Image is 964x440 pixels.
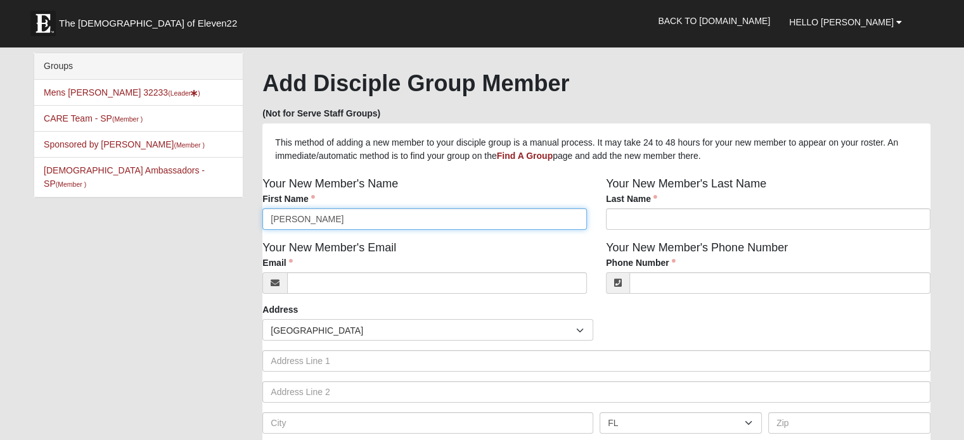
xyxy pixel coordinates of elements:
small: (Member ) [174,141,204,149]
div: Groups [34,53,243,80]
img: Eleven22 logo [30,11,56,36]
h1: Add Disciple Group Member [262,70,930,97]
input: Address Line 1 [262,350,930,372]
div: Your New Member's Email [253,239,596,303]
label: Email [262,256,292,269]
a: Hello [PERSON_NAME] [780,6,911,38]
a: Mens [PERSON_NAME] 32233(Leader) [44,87,200,97]
a: Sponsored by [PERSON_NAME](Member ) [44,139,205,149]
a: Find A Group [497,151,553,161]
h5: (Not for Serve Staff Groups) [262,108,930,119]
label: Address [262,303,298,316]
label: Last Name [606,192,657,205]
label: Phone Number [606,256,676,269]
small: (Member ) [112,115,143,123]
small: (Leader ) [168,89,200,97]
span: The [DEMOGRAPHIC_DATA] of Eleven22 [59,17,237,30]
a: The [DEMOGRAPHIC_DATA] of Eleven22 [24,4,278,36]
input: Zip [768,412,930,434]
span: Hello [PERSON_NAME] [789,17,894,27]
input: Address Line 2 [262,381,930,403]
a: [DEMOGRAPHIC_DATA] Ambassadors - SP(Member ) [44,165,205,189]
span: This method of adding a new member to your disciple group is a manual process. It may take 24 to ... [275,137,898,161]
small: (Member ) [56,180,86,188]
a: Back to [DOMAIN_NAME] [648,5,780,37]
span: page and add the new member there. [553,151,701,161]
input: City [262,412,593,434]
span: [GEOGRAPHIC_DATA] [271,320,576,341]
div: Your New Member's Phone Number [596,239,940,303]
label: First Name [262,192,314,205]
a: CARE Team - SP(Member ) [44,113,143,123]
div: Your New Member's Name [253,175,596,239]
div: Your New Member's Last Name [596,175,940,239]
